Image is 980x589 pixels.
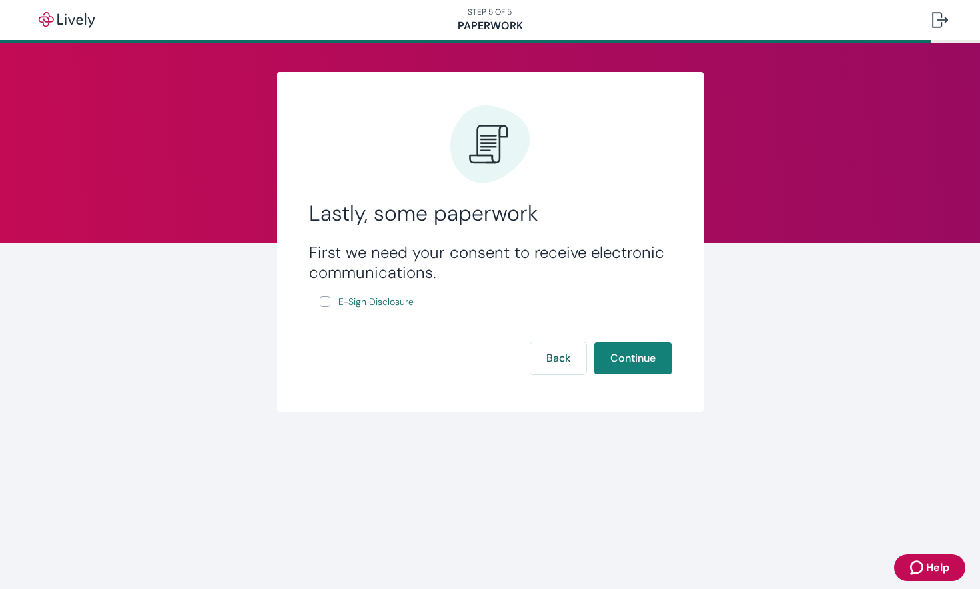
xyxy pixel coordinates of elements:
[309,200,672,227] h2: Lastly, some paperwork
[921,4,959,36] button: Log out
[926,560,949,576] span: Help
[530,342,586,374] button: Back
[336,293,416,310] a: e-sign disclosure document
[910,560,926,576] svg: Zendesk support icon
[29,12,104,28] img: Lively
[594,342,672,374] button: Continue
[338,295,414,309] span: E-Sign Disclosure
[894,554,965,581] button: Zendesk support iconHelp
[309,243,672,283] h3: First we need your consent to receive electronic communications.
